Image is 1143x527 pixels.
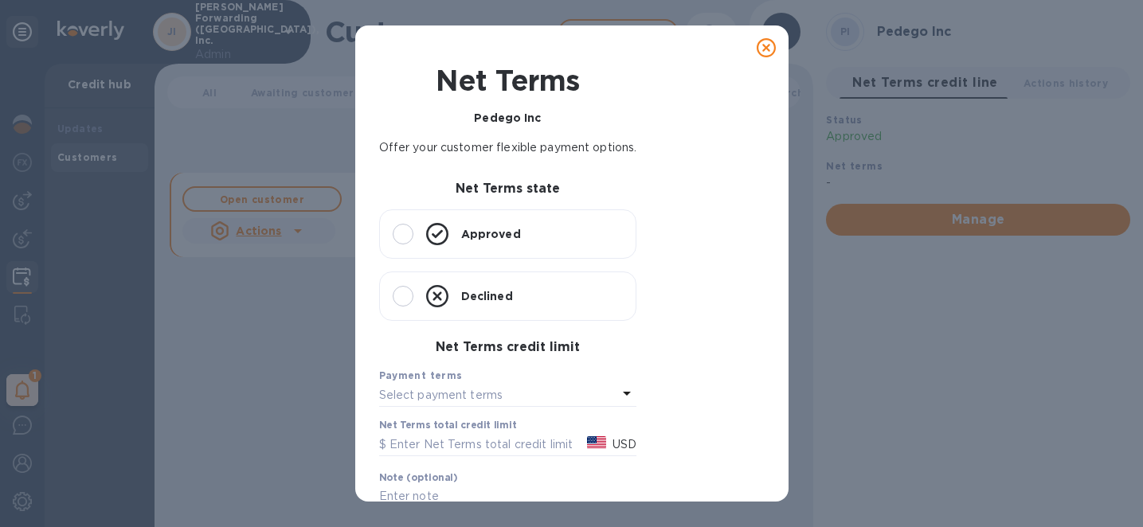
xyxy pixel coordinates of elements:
p: Select payment terms [379,387,503,404]
label: Net Terms total credit limit [379,421,517,431]
input: $ Enter Net Terms total credit limit [379,432,581,456]
p: Offer your customer flexible payment options. [379,139,637,156]
p: USD [613,436,636,453]
p: Approved [461,226,521,242]
b: Pedego Inc [474,111,541,124]
b: Payment terms [379,369,463,381]
h1: Net Terms [379,64,637,97]
h3: Net Terms state [379,182,637,197]
label: Note (optional) [379,473,457,482]
p: Declined [461,288,513,304]
h3: Net Terms credit limit [379,340,637,355]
